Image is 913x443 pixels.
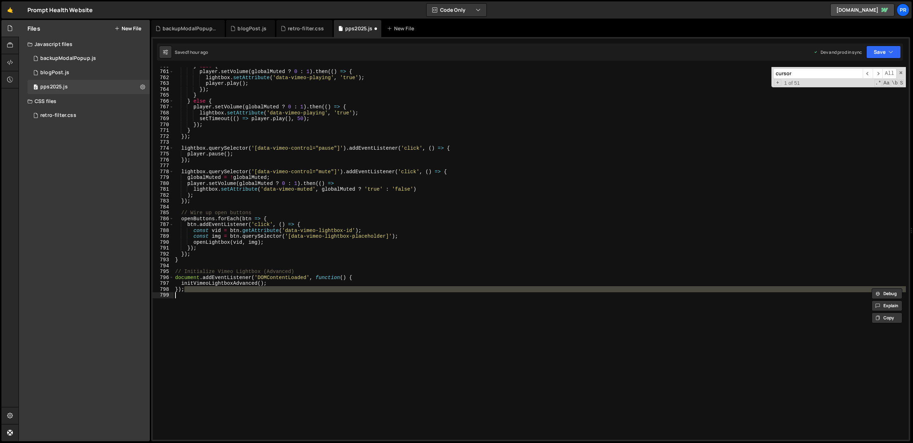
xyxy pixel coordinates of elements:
[27,6,93,14] div: Prompt Health Website
[153,287,174,293] div: 798
[153,192,174,199] div: 782
[27,51,150,66] div: 16625/45860.js
[153,292,174,298] div: 799
[153,69,174,75] div: 761
[288,25,324,32] div: retro-filter.css
[153,134,174,140] div: 772
[153,269,174,275] div: 795
[153,163,174,169] div: 777
[153,251,174,257] div: 792
[899,79,904,87] span: Search In Selection
[153,128,174,134] div: 771
[874,79,882,87] span: RegExp Search
[153,98,174,104] div: 766
[872,313,902,323] button: Copy
[40,69,69,76] div: blogPost.js
[153,139,174,145] div: 773
[427,4,486,16] button: Code Only
[891,79,898,87] span: Whole Word Search
[153,257,174,263] div: 793
[153,275,174,281] div: 796
[897,4,909,16] a: Pr
[153,104,174,110] div: 767
[153,181,174,187] div: 780
[882,68,897,79] span: Alt-Enter
[188,49,208,55] div: 1 hour ago
[872,300,902,311] button: Explain
[19,94,150,108] div: CSS files
[774,79,781,86] span: Toggle Replace mode
[153,186,174,192] div: 781
[153,110,174,116] div: 768
[27,108,150,123] div: 16625/45443.css
[153,81,174,87] div: 763
[163,25,216,32] div: backupModalPopup.js
[153,145,174,151] div: 774
[153,122,174,128] div: 770
[153,280,174,287] div: 797
[153,210,174,216] div: 785
[866,46,901,58] button: Save
[153,87,174,93] div: 764
[40,55,96,62] div: backupModalPopup.js
[40,84,68,90] div: pps2025.js
[153,222,174,228] div: 787
[153,263,174,269] div: 794
[27,25,40,32] h2: Files
[387,25,417,32] div: New File
[813,49,862,55] div: Dev and prod in sync
[873,68,883,79] span: ​
[1,1,19,19] a: 🤙
[153,92,174,98] div: 765
[153,75,174,81] div: 762
[153,216,174,222] div: 786
[27,66,150,80] div: 16625/45859.js
[153,204,174,210] div: 784
[830,4,894,16] a: [DOMAIN_NAME]
[34,85,38,91] span: 0
[153,175,174,181] div: 779
[153,198,174,204] div: 783
[153,228,174,234] div: 788
[781,80,803,86] span: 1 of 51
[153,169,174,175] div: 778
[19,37,150,51] div: Javascript files
[153,151,174,157] div: 775
[153,239,174,246] div: 790
[238,25,266,32] div: blogPost.js
[40,112,76,119] div: retro-filter.css
[27,80,150,94] div: 16625/45293.js
[345,25,373,32] div: pps2025.js
[872,288,902,299] button: Debug
[175,49,208,55] div: Saved
[153,116,174,122] div: 769
[883,79,890,87] span: CaseSensitive Search
[153,233,174,239] div: 789
[153,157,174,163] div: 776
[153,245,174,251] div: 791
[114,26,141,31] button: New File
[863,68,873,79] span: ​
[773,68,863,79] input: Search for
